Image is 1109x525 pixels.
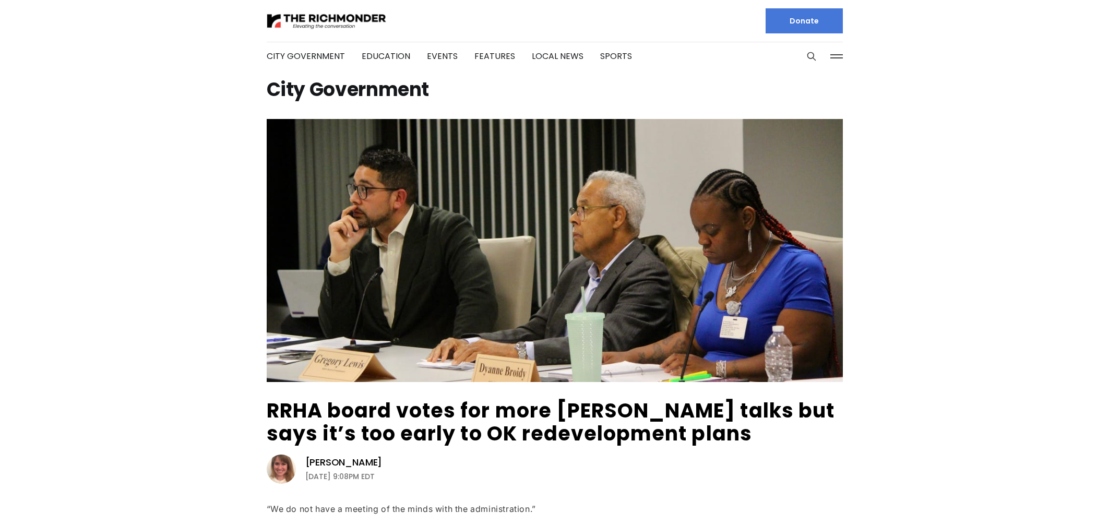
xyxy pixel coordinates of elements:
[474,50,515,62] a: Features
[362,50,410,62] a: Education
[267,119,843,382] img: RRHA board votes for more Gilpin talks but says it’s too early to OK redevelopment plans
[305,456,383,469] a: [PERSON_NAME]
[267,504,843,515] div: “We do not have a meeting of the minds with the administration.”
[600,50,632,62] a: Sports
[532,50,583,62] a: Local News
[267,12,387,30] img: The Richmonder
[267,50,345,62] a: City Government
[427,50,458,62] a: Events
[804,49,819,64] button: Search this site
[1028,474,1109,525] iframe: portal-trigger
[305,470,375,483] time: [DATE] 9:08PM EDT
[766,8,843,33] a: Donate
[267,455,296,484] img: Sarah Vogelsong
[267,81,843,98] h1: City Government
[267,397,834,447] a: RRHA board votes for more [PERSON_NAME] talks but says it’s too early to OK redevelopment plans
